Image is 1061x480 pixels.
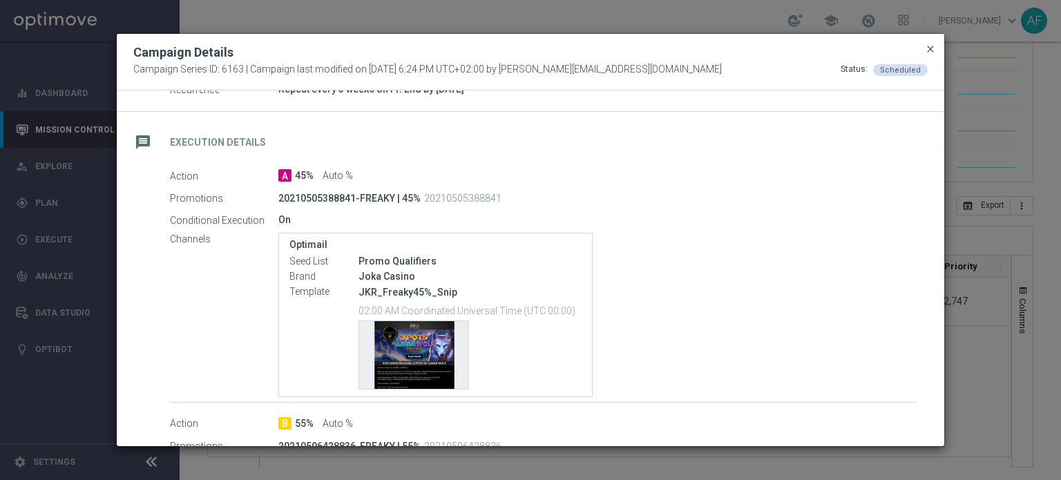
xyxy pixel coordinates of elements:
p: 20210505388841 [424,192,501,204]
p: 02:00 AM Coordinated Universal Time (UTC 00:00) [359,303,582,317]
p: 20210506428836-FREAKY | 55% [278,440,421,452]
p: 20210506428836 [424,440,501,452]
label: Brand [289,271,359,283]
div: Promo Qualifiers [359,254,582,268]
span: Campaign Series ID: 6163 | Campaign last modified on [DATE] 6:24 PM UTC+02:00 by [PERSON_NAME][EM... [133,64,722,76]
p: JKR_Freaky45%_Snip [359,286,582,298]
span: Auto % [323,170,353,182]
label: Seed List [289,256,359,268]
label: Optimail [289,239,582,251]
span: B [278,417,291,430]
h2: Campaign Details [133,44,233,61]
i: message [131,130,155,155]
span: close [925,44,936,55]
colored-tag: Scheduled [873,64,928,75]
span: Auto % [323,418,353,430]
label: Channels [170,233,278,245]
label: Conditional Execution [170,214,278,227]
p: 20210505388841-FREAKY | 45% [278,192,421,204]
span: Scheduled [880,66,921,75]
span: 55% [295,418,314,430]
div: Joka Casino [359,269,582,283]
label: Promotions [170,192,278,204]
h2: Execution Details [170,136,266,149]
div: On [278,213,917,227]
label: Action [170,170,278,182]
label: Action [170,418,278,430]
span: 45% [295,170,314,182]
label: Template [289,286,359,298]
div: Status: [841,64,868,76]
label: Promotions [170,440,278,452]
span: A [278,169,291,182]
